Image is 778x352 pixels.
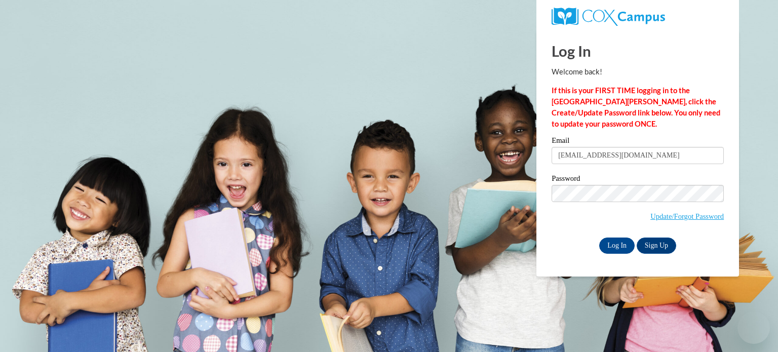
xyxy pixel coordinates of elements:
[737,311,770,344] iframe: Button to launch messaging window
[650,212,724,220] a: Update/Forgot Password
[637,238,676,254] a: Sign Up
[552,41,724,61] h1: Log In
[552,8,724,26] a: COX Campus
[552,86,720,128] strong: If this is your FIRST TIME logging in to the [GEOGRAPHIC_DATA][PERSON_NAME], click the Create/Upd...
[552,175,724,185] label: Password
[552,8,665,26] img: COX Campus
[552,137,724,147] label: Email
[599,238,635,254] input: Log In
[552,66,724,77] p: Welcome back!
